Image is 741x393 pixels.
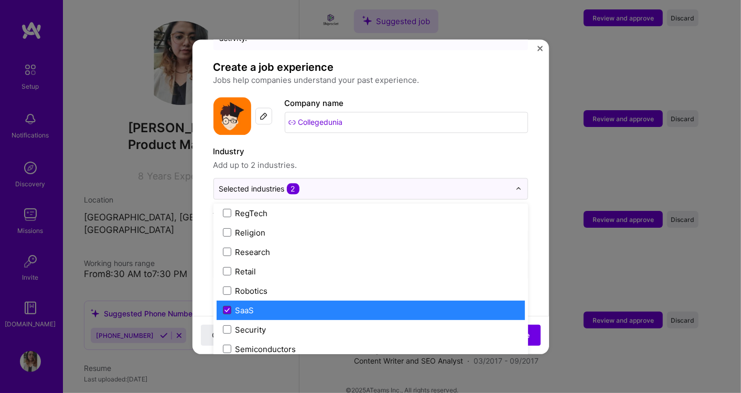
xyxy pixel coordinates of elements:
[235,324,266,335] div: Security
[287,183,299,194] span: 2
[235,285,268,296] div: Robotics
[213,60,528,74] h4: Create a job experience
[260,112,268,120] img: Edit
[201,324,243,345] button: Close
[285,98,344,108] label: Company name
[235,344,296,355] div: Semiconductors
[285,112,528,133] input: Search for a company...
[235,247,271,258] div: Research
[235,266,256,277] div: Retail
[235,208,268,219] div: RegTech
[213,159,528,172] span: Add up to 2 industries.
[235,305,254,316] div: SaaS
[538,46,543,57] button: Close
[255,108,272,124] div: Edit
[212,330,231,340] span: Close
[516,185,522,192] img: drop icon
[213,74,528,87] p: Jobs help companies understand your past experience.
[213,97,251,135] img: Company logo
[219,183,299,194] div: Selected industries
[213,145,528,158] label: Industry
[235,227,266,238] div: Religion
